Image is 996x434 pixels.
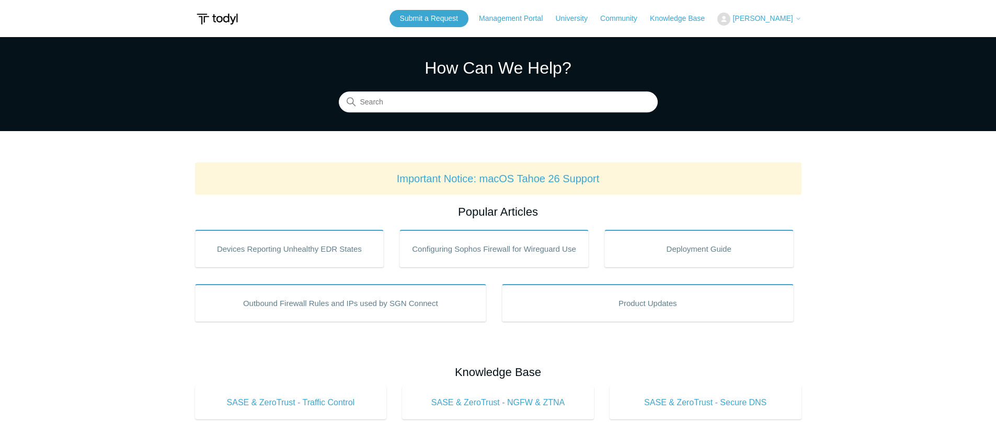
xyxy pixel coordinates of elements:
h2: Knowledge Base [195,363,802,381]
span: SASE & ZeroTrust - Secure DNS [625,396,786,409]
a: Configuring Sophos Firewall for Wireguard Use [399,230,589,267]
a: Devices Reporting Unhealthy EDR States [195,230,384,267]
a: SASE & ZeroTrust - Secure DNS [610,386,802,419]
a: University [555,13,598,24]
a: Product Updates [502,284,794,322]
button: [PERSON_NAME] [717,13,801,26]
span: SASE & ZeroTrust - Traffic Control [211,396,371,409]
input: Search [339,92,658,113]
h1: How Can We Help? [339,55,658,80]
a: SASE & ZeroTrust - Traffic Control [195,386,387,419]
h2: Popular Articles [195,203,802,220]
a: Management Portal [479,13,553,24]
a: SASE & ZeroTrust - NGFW & ZTNA [402,386,594,419]
span: [PERSON_NAME] [732,14,793,22]
a: Submit a Request [390,10,468,27]
a: Knowledge Base [650,13,715,24]
a: Community [600,13,648,24]
span: SASE & ZeroTrust - NGFW & ZTNA [418,396,578,409]
a: Important Notice: macOS Tahoe 26 Support [397,173,600,184]
img: Todyl Support Center Help Center home page [195,9,239,29]
a: Outbound Firewall Rules and IPs used by SGN Connect [195,284,487,322]
a: Deployment Guide [604,230,794,267]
